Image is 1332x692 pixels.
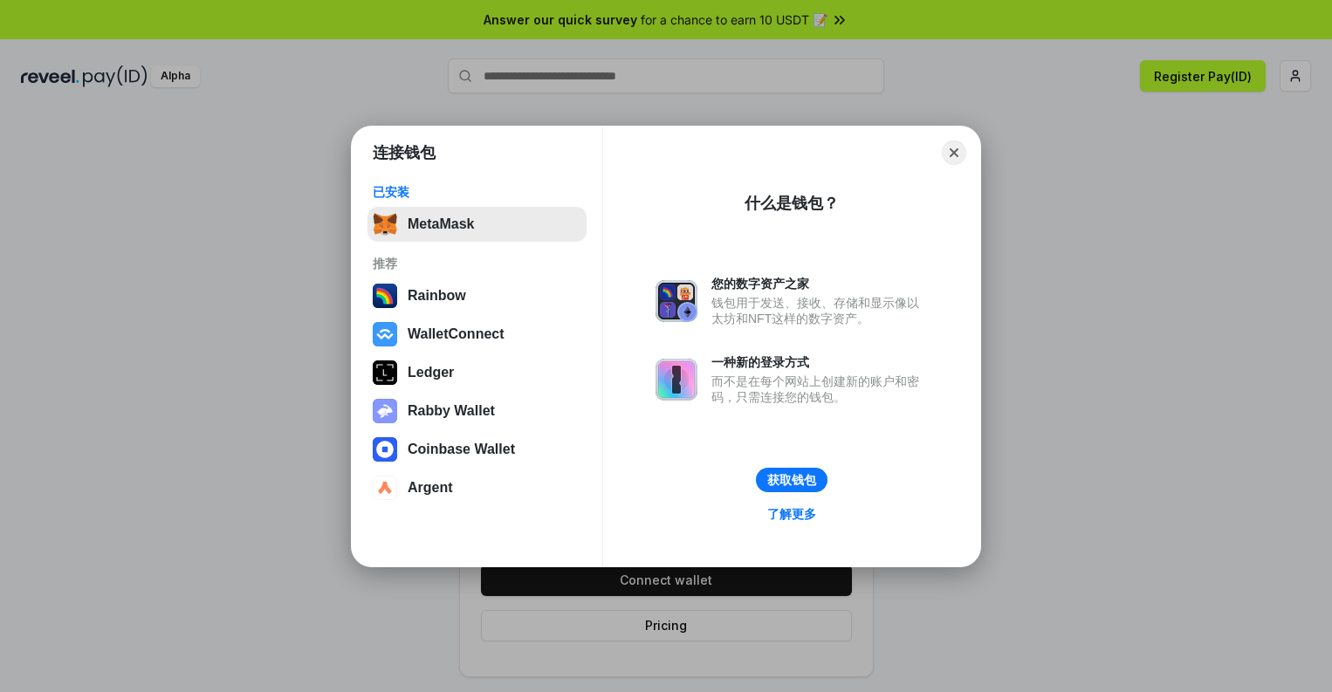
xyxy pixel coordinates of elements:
div: 获取钱包 [767,472,816,488]
div: 推荐 [373,256,581,271]
div: WalletConnect [408,326,505,342]
img: svg+xml,%3Csvg%20width%3D%2228%22%20height%3D%2228%22%20viewBox%3D%220%200%2028%2028%22%20fill%3D... [373,476,397,500]
div: 钱包用于发送、接收、存储和显示像以太坊和NFT这样的数字资产。 [711,295,928,326]
div: Argent [408,480,453,496]
div: 一种新的登录方式 [711,354,928,370]
div: 已安装 [373,184,581,200]
img: svg+xml,%3Csvg%20width%3D%2228%22%20height%3D%2228%22%20viewBox%3D%220%200%2028%2028%22%20fill%3D... [373,437,397,462]
button: Argent [367,470,587,505]
img: svg+xml,%3Csvg%20fill%3D%22none%22%20height%3D%2233%22%20viewBox%3D%220%200%2035%2033%22%20width%... [373,212,397,236]
button: MetaMask [367,207,587,242]
h1: 连接钱包 [373,142,436,163]
button: 获取钱包 [756,468,827,492]
img: svg+xml,%3Csvg%20xmlns%3D%22http%3A%2F%2Fwww.w3.org%2F2000%2Fsvg%22%20width%3D%2228%22%20height%3... [373,360,397,385]
img: svg+xml,%3Csvg%20xmlns%3D%22http%3A%2F%2Fwww.w3.org%2F2000%2Fsvg%22%20fill%3D%22none%22%20viewBox... [656,359,697,401]
div: 了解更多 [767,506,816,522]
button: Ledger [367,355,587,390]
div: 而不是在每个网站上创建新的账户和密码，只需连接您的钱包。 [711,373,928,405]
img: svg+xml,%3Csvg%20xmlns%3D%22http%3A%2F%2Fwww.w3.org%2F2000%2Fsvg%22%20fill%3D%22none%22%20viewBox... [656,280,697,322]
button: WalletConnect [367,317,587,352]
div: Ledger [408,365,454,380]
div: Coinbase Wallet [408,442,515,457]
div: Rainbow [408,288,466,304]
div: MetaMask [408,216,474,232]
button: Coinbase Wallet [367,432,587,467]
button: Rabby Wallet [367,394,587,428]
button: Close [942,140,966,165]
img: svg+xml,%3Csvg%20width%3D%2228%22%20height%3D%2228%22%20viewBox%3D%220%200%2028%2028%22%20fill%3D... [373,322,397,346]
img: svg+xml,%3Csvg%20xmlns%3D%22http%3A%2F%2Fwww.w3.org%2F2000%2Fsvg%22%20fill%3D%22none%22%20viewBox... [373,399,397,423]
a: 了解更多 [757,503,827,525]
div: 您的数字资产之家 [711,276,928,291]
button: Rainbow [367,278,587,313]
div: 什么是钱包？ [745,193,839,214]
img: svg+xml,%3Csvg%20width%3D%22120%22%20height%3D%22120%22%20viewBox%3D%220%200%20120%20120%22%20fil... [373,284,397,308]
div: Rabby Wallet [408,403,495,419]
